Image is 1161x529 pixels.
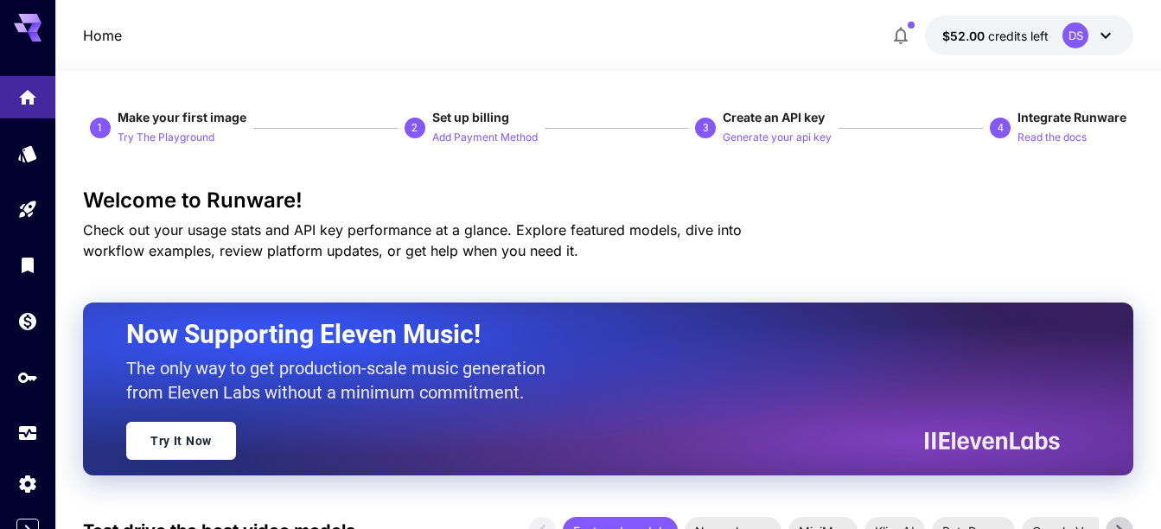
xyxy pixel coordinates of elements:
span: Check out your usage stats and API key performance at a glance. Explore featured models, dive int... [83,221,742,259]
button: $52.00DS [925,16,1133,55]
span: Make your first image [118,110,246,124]
p: Add Payment Method [432,130,538,146]
span: Integrate Runware [1017,110,1126,124]
div: DS [1062,22,1088,48]
p: 3 [703,120,709,136]
div: Playground [17,199,38,220]
div: Library [17,254,38,276]
button: Add Payment Method [432,126,538,147]
h2: Now Supporting Eleven Music! [126,318,1047,351]
div: Settings [17,473,38,494]
a: Try It Now [126,422,236,460]
div: API Keys [17,366,38,388]
div: Models [17,143,38,164]
div: Home [17,86,38,108]
nav: breadcrumb [83,25,122,46]
a: Home [83,25,122,46]
button: Generate your api key [723,126,832,147]
div: $52.00 [942,27,1049,45]
p: Generate your api key [723,130,832,146]
h3: Welcome to Runware! [83,188,1133,213]
p: Try The Playground [118,130,214,146]
span: Set up billing [432,110,509,124]
span: credits left [988,29,1049,43]
p: The only way to get production-scale music generation from Eleven Labs without a minimum commitment. [126,356,558,405]
span: Create an API key [723,110,825,124]
p: 1 [97,120,103,136]
div: Wallet [17,310,38,332]
p: 2 [411,120,418,136]
button: Read the docs [1017,126,1087,147]
div: Usage [17,423,38,444]
p: Read the docs [1017,130,1087,146]
button: Try The Playground [118,126,214,147]
span: $52.00 [942,29,988,43]
p: 4 [998,120,1004,136]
